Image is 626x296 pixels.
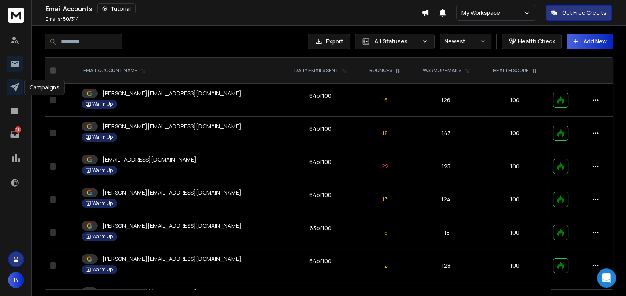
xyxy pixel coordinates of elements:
[493,67,529,74] p: HEALTH SCORE
[597,268,616,288] div: Open Intercom Messenger
[102,222,241,230] p: [PERSON_NAME][EMAIL_ADDRESS][DOMAIN_NAME]
[24,80,65,95] div: Campaigns
[411,249,481,282] td: 128
[92,134,113,140] p: Warm Up
[8,272,24,288] button: B
[440,34,491,49] button: Newest
[481,249,549,282] td: 100
[461,9,503,17] p: My Workspace
[7,126,23,142] a: 18
[15,126,21,133] p: 18
[364,96,406,104] p: 16
[481,216,549,249] td: 100
[92,101,113,107] p: Warm Up
[102,255,241,263] p: [PERSON_NAME][EMAIL_ADDRESS][DOMAIN_NAME]
[102,288,196,296] p: [EMAIL_ADDRESS][DOMAIN_NAME]
[309,191,332,199] div: 64 of 100
[364,262,406,270] p: 12
[97,3,136,14] button: Tutorial
[481,84,549,117] td: 100
[92,266,113,273] p: Warm Up
[411,216,481,249] td: 118
[481,117,549,150] td: 100
[375,37,418,45] p: All Statuses
[102,189,241,197] p: [PERSON_NAME][EMAIL_ADDRESS][DOMAIN_NAME]
[63,16,79,22] span: 50 / 314
[518,37,555,45] p: Health Check
[102,89,241,97] p: [PERSON_NAME][EMAIL_ADDRESS][DOMAIN_NAME]
[567,34,613,49] button: Add New
[309,92,332,100] div: 64 of 100
[102,156,196,164] p: [EMAIL_ADDRESS][DOMAIN_NAME]
[102,122,241,130] p: [PERSON_NAME][EMAIL_ADDRESS][DOMAIN_NAME]
[83,67,145,74] div: EMAIL ACCOUNT NAME
[310,224,332,232] div: 63 of 100
[364,129,406,137] p: 18
[411,84,481,117] td: 126
[502,34,562,49] button: Health Check
[562,9,606,17] p: Get Free Credits
[411,117,481,150] td: 147
[92,200,113,207] p: Warm Up
[364,162,406,170] p: 22
[423,67,461,74] p: WARMUP EMAILS
[364,229,406,237] p: 16
[92,233,113,240] p: Warm Up
[45,3,421,14] div: Email Accounts
[546,5,612,21] button: Get Free Credits
[294,67,339,74] p: DAILY EMAILS SENT
[309,125,332,133] div: 64 of 100
[411,183,481,216] td: 124
[369,67,392,74] p: BOUNCES
[309,257,332,265] div: 64 of 100
[411,150,481,183] td: 125
[364,195,406,203] p: 13
[481,150,549,183] td: 100
[92,167,113,174] p: Warm Up
[45,16,79,22] p: Emails :
[308,34,350,49] button: Export
[309,158,332,166] div: 64 of 100
[481,183,549,216] td: 100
